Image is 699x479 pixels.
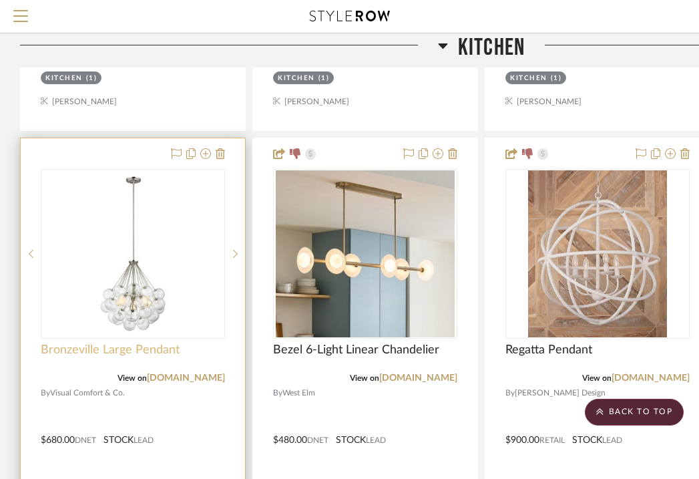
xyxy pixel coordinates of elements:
a: [DOMAIN_NAME] [147,373,225,383]
div: 0 [41,170,224,338]
span: Bronzeville Large Pendant [41,343,180,357]
span: By [41,387,50,400]
div: Kitchen [510,73,547,84]
span: Visual Comfort & Co. [50,387,125,400]
div: (1) [318,73,330,84]
span: West Elm [282,387,315,400]
span: Regatta Pendant [505,343,592,357]
span: View on [582,374,612,382]
img: Regatta Pendant [528,170,668,337]
scroll-to-top-button: BACK TO TOP [585,399,684,426]
div: 0 [274,170,457,338]
div: Kitchen [45,73,83,84]
div: Kitchen [278,73,315,84]
span: View on [350,374,379,382]
span: By [505,387,515,400]
img: Bronzeville Large Pendant [49,170,216,337]
span: Kitchen [458,33,525,62]
span: [PERSON_NAME] Design [515,387,606,400]
a: [DOMAIN_NAME] [612,373,690,383]
span: By [273,387,282,400]
span: View on [118,374,147,382]
img: Bezel 6-Light Linear Chandelier [276,170,455,337]
span: Bezel 6-Light Linear Chandelier [273,343,439,357]
div: (1) [86,73,97,84]
div: (1) [551,73,562,84]
a: [DOMAIN_NAME] [379,373,457,383]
